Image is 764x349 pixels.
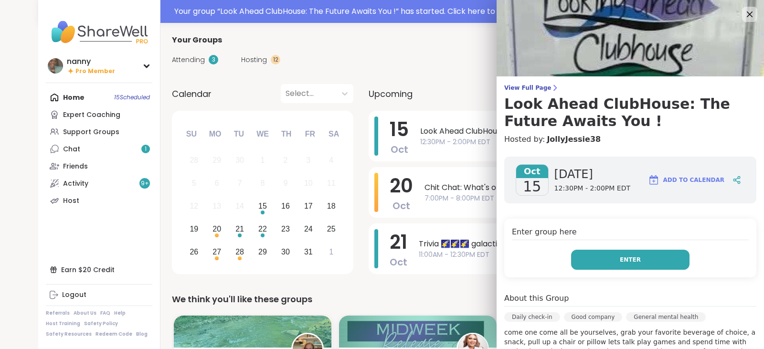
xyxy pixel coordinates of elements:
div: 12 [190,200,198,212]
div: 28 [190,154,198,167]
div: Choose Saturday, November 1st, 2025 [321,242,341,262]
span: Attending [172,55,205,65]
div: Not available Saturday, October 11th, 2025 [321,173,341,194]
a: Expert Coaching [46,106,152,123]
h4: Enter group here [512,226,749,240]
button: Add to Calendar [644,169,729,191]
a: Support Groups [46,123,152,140]
div: 10 [304,177,313,190]
div: Th [276,124,297,145]
span: Trivia 🌠🌠🌠 galactic fun blast [419,238,697,250]
a: View Full PageLook Ahead ClubHouse: The Future Awaits You ! [504,84,756,130]
div: 30 [235,154,244,167]
a: Friends [46,158,152,175]
div: Choose Sunday, October 26th, 2025 [184,242,204,262]
a: Host Training [46,320,80,327]
a: Chat1 [46,140,152,158]
div: 27 [212,245,221,258]
div: Not available Sunday, September 28th, 2025 [184,150,204,171]
div: 14 [235,200,244,212]
a: JollyJessie38 [547,134,601,145]
div: 6 [215,177,219,190]
div: We think you'll like these groups [172,293,714,306]
div: Choose Thursday, October 16th, 2025 [276,196,296,217]
div: 26 [190,245,198,258]
div: 9 [283,177,287,190]
div: Earn $20 Credit [46,261,152,278]
span: 7:00PM - 8:00PM EDT [424,193,697,203]
img: ShareWell Nav Logo [46,15,152,49]
div: 28 [235,245,244,258]
span: Oct [516,165,548,178]
div: Choose Monday, October 20th, 2025 [207,219,227,239]
span: View Full Page [504,84,756,92]
div: Not available Friday, October 3rd, 2025 [298,150,318,171]
div: Choose Sunday, October 19th, 2025 [184,219,204,239]
div: Choose Friday, October 24th, 2025 [298,219,318,239]
span: Your Groups [172,34,222,46]
a: Safety Policy [84,320,118,327]
div: Choose Friday, October 31st, 2025 [298,242,318,262]
div: 24 [304,222,313,235]
div: 18 [327,200,336,212]
a: Help [114,310,126,317]
span: 15 [523,178,541,195]
a: Logout [46,286,152,304]
div: Not available Tuesday, September 30th, 2025 [230,150,250,171]
img: ShareWell Logomark [648,174,659,186]
span: Oct [390,255,407,269]
a: Activity9+ [46,175,152,192]
img: nanny [48,58,63,74]
div: nanny [67,56,115,67]
div: Logout [62,290,86,300]
div: 8 [261,177,265,190]
a: Host [46,192,152,209]
h4: Hosted by: [504,134,756,145]
div: 20 [212,222,221,235]
div: Not available Thursday, October 9th, 2025 [276,173,296,194]
div: Choose Thursday, October 23rd, 2025 [276,219,296,239]
div: 3 [209,55,218,64]
span: 12:30PM - 2:00PM EDT [554,184,630,193]
div: month 2025-10 [182,149,342,263]
div: General mental health [626,312,706,322]
div: 4 [329,154,333,167]
div: Tu [228,124,249,145]
div: Not available Tuesday, October 14th, 2025 [230,196,250,217]
div: 25 [327,222,336,235]
div: 29 [258,245,267,258]
div: Choose Saturday, October 25th, 2025 [321,219,341,239]
a: Blog [136,331,148,338]
div: Not available Sunday, October 5th, 2025 [184,173,204,194]
div: 15 [258,200,267,212]
div: Activity [63,179,88,189]
div: Your group “ Look Ahead ClubHouse: The Future Awaits You ! ” has started. Click here to enter! [174,6,720,17]
div: 22 [258,222,267,235]
div: 16 [281,200,290,212]
a: Referrals [46,310,70,317]
div: 13 [212,200,221,212]
span: Hosting [241,55,267,65]
div: Choose Tuesday, October 28th, 2025 [230,242,250,262]
div: Expert Coaching [63,110,120,120]
a: FAQ [100,310,110,317]
button: Enter [571,250,690,270]
div: Chat [63,145,80,154]
div: Mo [204,124,225,145]
div: We [252,124,273,145]
div: Not available Monday, October 13th, 2025 [207,196,227,217]
span: Calendar [172,87,212,100]
span: 21 [390,229,407,255]
span: Chit Chat: What's on your Mind? [424,182,697,193]
span: 20 [390,172,413,199]
div: Not available Tuesday, October 7th, 2025 [230,173,250,194]
div: Choose Wednesday, October 22nd, 2025 [253,219,273,239]
div: 11 [327,177,336,190]
div: 17 [304,200,313,212]
div: Sa [323,124,344,145]
a: About Us [74,310,96,317]
div: 2 [283,154,287,167]
div: 21 [235,222,244,235]
div: 30 [281,245,290,258]
div: Choose Wednesday, October 15th, 2025 [253,196,273,217]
